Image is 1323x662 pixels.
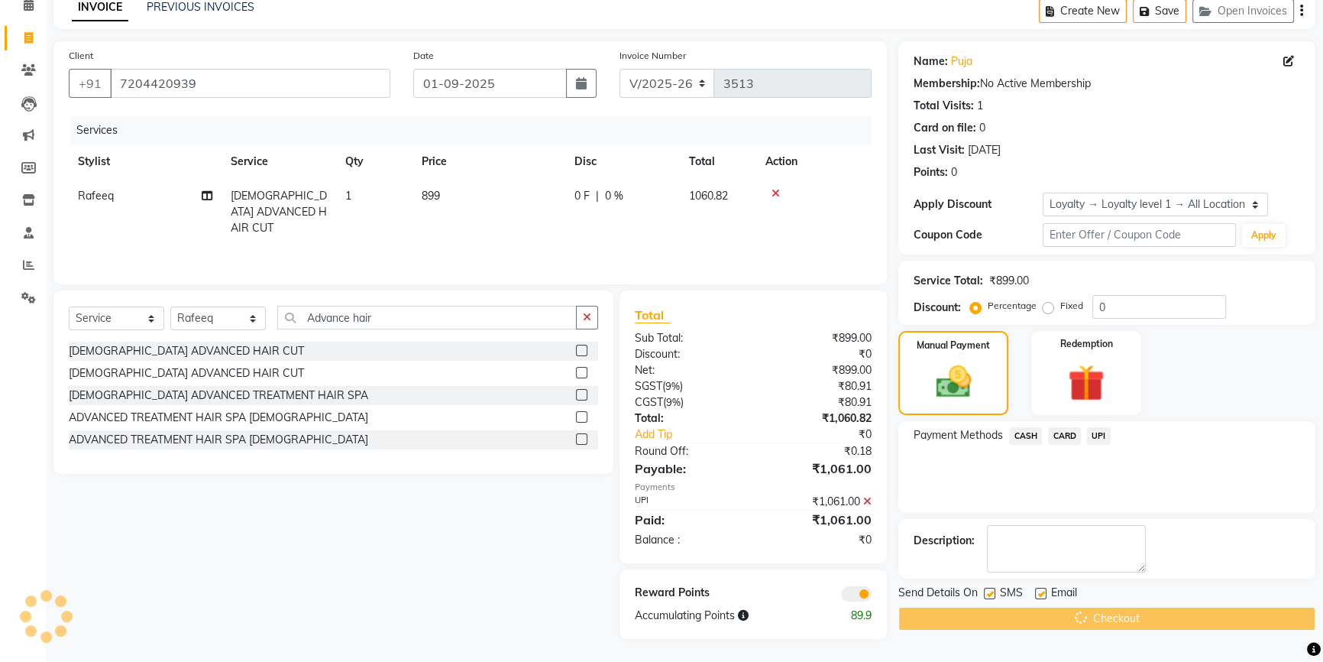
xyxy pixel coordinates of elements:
[951,54,972,70] a: Puja
[69,432,368,448] div: ADVANCED TREATMENT HAIR SPA [DEMOGRAPHIC_DATA]
[623,532,753,548] div: Balance :
[1048,427,1081,445] span: CARD
[753,459,883,478] div: ₹1,061.00
[753,511,883,529] div: ₹1,061.00
[635,379,662,393] span: SGST
[623,494,753,510] div: UPI
[222,144,336,179] th: Service
[623,362,753,378] div: Net:
[914,120,976,136] div: Card on file:
[69,410,368,426] div: ADVANCED TREATMENT HAIR SPA [DEMOGRAPHIC_DATA]
[623,459,753,478] div: Payable:
[914,76,980,92] div: Membership:
[753,411,883,427] div: ₹1,060.82
[756,144,872,179] th: Action
[619,49,686,63] label: Invoice Number
[914,533,975,549] div: Description:
[917,339,990,352] label: Manual Payment
[680,144,756,179] th: Total
[69,343,304,359] div: [DEMOGRAPHIC_DATA] ADVANCED HAIR CUT
[914,196,1043,213] div: Apply Discount
[951,164,957,180] div: 0
[1060,299,1083,313] label: Fixed
[753,330,883,346] div: ₹899.00
[914,227,1043,243] div: Coupon Code
[345,189,351,203] span: 1
[1242,224,1286,247] button: Apply
[69,365,304,381] div: [DEMOGRAPHIC_DATA] ADVANCED HAIR CUT
[635,395,663,409] span: CGST
[422,189,440,203] span: 899
[968,142,1001,158] div: [DATE]
[1043,223,1236,247] input: Enter Offer / Coupon Code
[69,49,93,63] label: Client
[977,98,983,114] div: 1
[1009,427,1042,445] span: CASH
[1051,585,1077,604] span: Email
[665,380,680,392] span: 9%
[753,346,883,362] div: ₹0
[914,427,1003,443] span: Payment Methods
[753,394,883,411] div: ₹80.91
[623,608,819,624] div: Accumulating Points
[623,511,753,529] div: Paid:
[1060,337,1113,351] label: Redemption
[277,306,577,329] input: Search or Scan
[1056,360,1116,406] img: _gift.svg
[110,69,390,98] input: Search by Name/Mobile/Email/Code
[1087,427,1111,445] span: UPI
[605,188,623,204] span: 0 %
[623,330,753,346] div: Sub Total:
[914,273,983,289] div: Service Total:
[753,362,883,378] div: ₹899.00
[412,144,565,179] th: Price
[231,189,327,235] span: [DEMOGRAPHIC_DATA] ADVANCED HAIR CUT
[623,585,753,602] div: Reward Points
[336,144,412,179] th: Qty
[69,69,112,98] button: +91
[623,378,753,394] div: ( )
[70,116,883,144] div: Services
[753,378,883,394] div: ₹80.91
[914,76,1300,92] div: No Active Membership
[818,608,883,624] div: 89.9
[914,54,948,70] div: Name:
[925,362,982,402] img: _cash.svg
[914,142,965,158] div: Last Visit:
[988,299,1037,313] label: Percentage
[666,396,681,408] span: 9%
[623,427,775,443] a: Add Tip
[623,443,753,459] div: Round Off:
[898,585,978,604] span: Send Details On
[1000,585,1023,604] span: SMS
[69,144,222,179] th: Stylist
[565,144,680,179] th: Disc
[623,411,753,427] div: Total:
[775,427,883,443] div: ₹0
[989,273,1029,289] div: ₹899.00
[635,481,872,494] div: Payments
[623,346,753,362] div: Discount:
[623,394,753,411] div: ( )
[914,300,961,316] div: Discount:
[78,189,114,203] span: Rafeeq
[753,443,883,459] div: ₹0.18
[979,120,985,136] div: 0
[596,188,599,204] span: |
[914,164,948,180] div: Points:
[914,98,974,114] div: Total Visits:
[753,532,883,548] div: ₹0
[635,307,670,323] span: Total
[689,189,728,203] span: 1060.82
[574,188,590,204] span: 0 F
[69,388,368,404] div: [DEMOGRAPHIC_DATA] ADVANCED TREATMENT HAIR SPA
[413,49,434,63] label: Date
[753,494,883,510] div: ₹1,061.00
